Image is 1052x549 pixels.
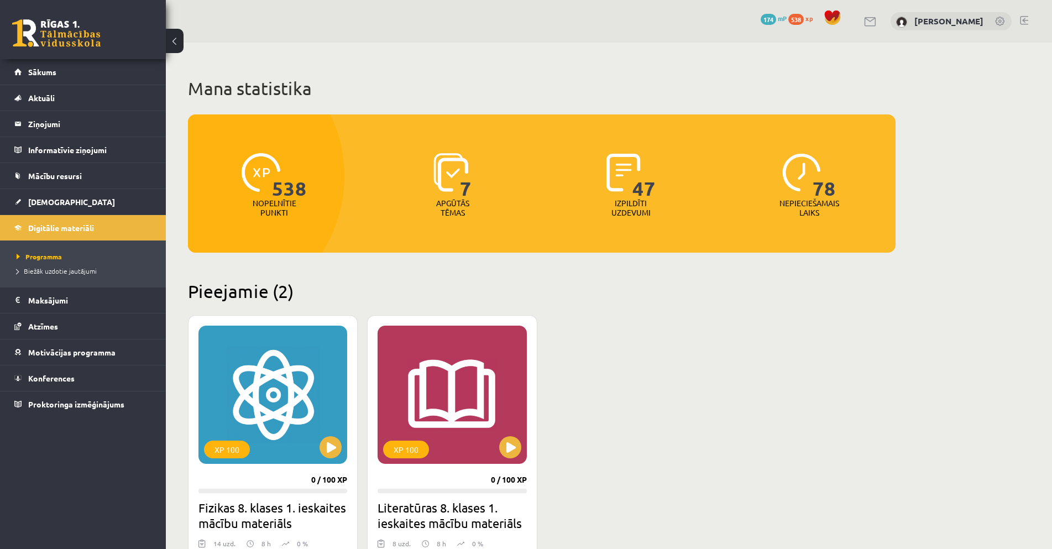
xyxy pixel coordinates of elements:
a: Programma [17,252,155,262]
span: Proktoringa izmēģinājums [28,399,124,409]
a: 538 xp [788,14,818,23]
h1: Mana statistika [188,77,896,100]
span: Konferences [28,373,75,383]
span: mP [778,14,787,23]
legend: Maksājumi [28,287,152,313]
a: 174 mP [761,14,787,23]
a: Rīgas 1. Tālmācības vidusskola [12,19,101,47]
p: 8 h [437,538,446,548]
a: Maksājumi [14,287,152,313]
p: Apgūtās tēmas [431,198,474,217]
span: xp [805,14,813,23]
p: Nopelnītie punkti [253,198,296,217]
span: 538 [272,153,307,198]
img: icon-learned-topics-4a711ccc23c960034f471b6e78daf4a3bad4a20eaf4de84257b87e66633f6470.svg [433,153,468,192]
span: Aktuāli [28,93,55,103]
a: Motivācijas programma [14,339,152,365]
a: Ziņojumi [14,111,152,137]
p: 0 % [297,538,308,548]
span: Biežāk uzdotie jautājumi [17,266,97,275]
span: Sākums [28,67,56,77]
a: Proktoringa izmēģinājums [14,391,152,417]
legend: Ziņojumi [28,111,152,137]
img: Alise Dilevka [896,17,907,28]
h2: Literatūras 8. klases 1. ieskaites mācību materiāls [378,500,526,531]
a: Aktuāli [14,85,152,111]
span: 174 [761,14,776,25]
p: 8 h [261,538,271,548]
span: Programma [17,252,62,261]
a: Sākums [14,59,152,85]
a: Konferences [14,365,152,391]
span: Mācību resursi [28,171,82,181]
a: Biežāk uzdotie jautājumi [17,266,155,276]
div: XP 100 [383,441,429,458]
p: Nepieciešamais laiks [779,198,839,217]
a: Mācību resursi [14,163,152,189]
a: Digitālie materiāli [14,215,152,240]
span: 538 [788,14,804,25]
a: [PERSON_NAME] [914,15,983,27]
span: Digitālie materiāli [28,223,94,233]
legend: Informatīvie ziņojumi [28,137,152,163]
div: XP 100 [204,441,250,458]
span: 78 [813,153,836,198]
p: 0 % [472,538,483,548]
span: 7 [460,153,472,198]
a: Atzīmes [14,313,152,339]
img: icon-xp-0682a9bc20223a9ccc6f5883a126b849a74cddfe5390d2b41b4391c66f2066e7.svg [242,153,280,192]
h2: Fizikas 8. klases 1. ieskaites mācību materiāls [198,500,347,531]
p: Izpildīti uzdevumi [609,198,652,217]
span: 47 [632,153,656,198]
span: Motivācijas programma [28,347,116,357]
h2: Pieejamie (2) [188,280,896,302]
img: icon-completed-tasks-ad58ae20a441b2904462921112bc710f1caf180af7a3daa7317a5a94f2d26646.svg [606,153,641,192]
img: icon-clock-7be60019b62300814b6bd22b8e044499b485619524d84068768e800edab66f18.svg [782,153,821,192]
a: [DEMOGRAPHIC_DATA] [14,189,152,215]
a: Informatīvie ziņojumi [14,137,152,163]
span: Atzīmes [28,321,58,331]
span: [DEMOGRAPHIC_DATA] [28,197,115,207]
